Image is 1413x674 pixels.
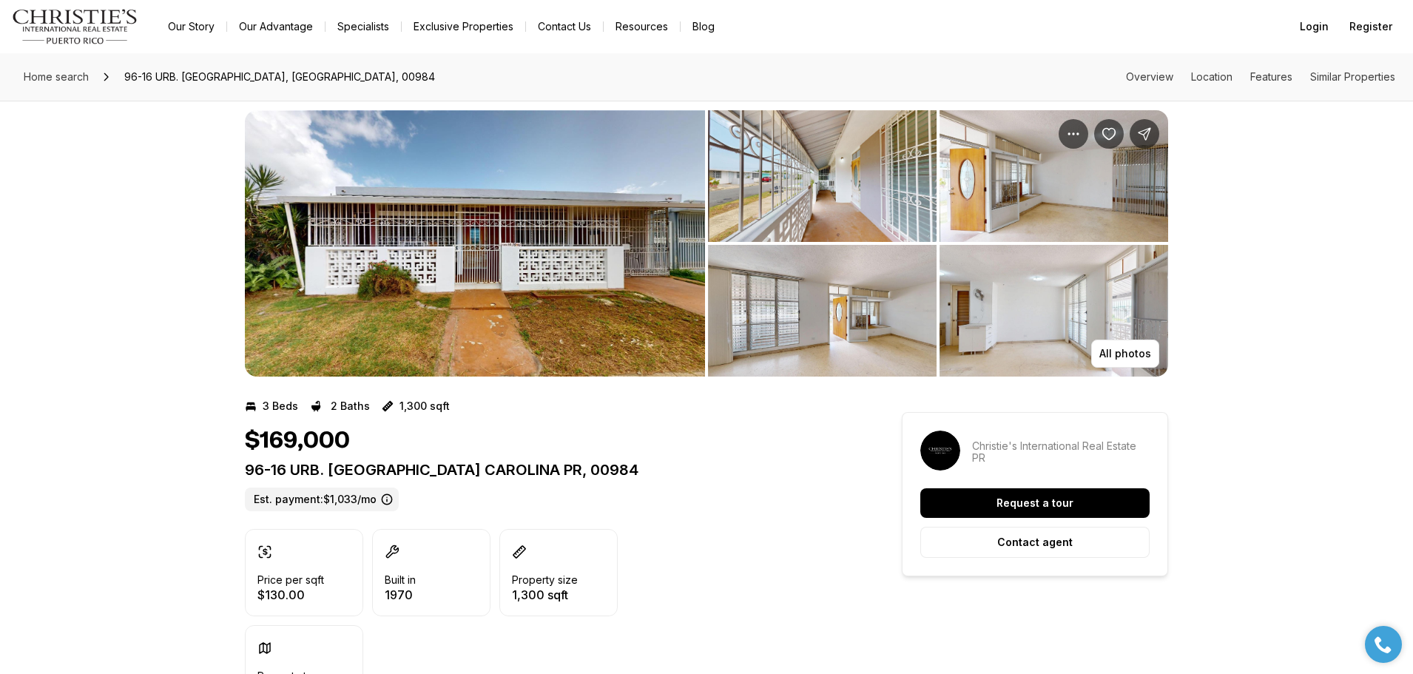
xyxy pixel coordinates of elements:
[920,527,1150,558] button: Contact agent
[940,245,1168,377] button: View image gallery
[1126,70,1173,83] a: Skip to: Overview
[526,16,603,37] button: Contact Us
[920,488,1150,518] button: Request a tour
[18,65,95,89] a: Home search
[245,461,849,479] p: 96-16 URB. [GEOGRAPHIC_DATA] CAROLINA PR, 00984
[1059,119,1088,149] button: Property options
[1341,12,1401,41] button: Register
[972,440,1150,464] p: Christie's International Real Estate PR
[708,110,937,242] button: View image gallery
[512,589,578,601] p: 1,300 sqft
[245,427,350,455] h1: $169,000
[1349,21,1392,33] span: Register
[156,16,226,37] a: Our Story
[512,574,578,586] p: Property size
[1091,340,1159,368] button: All photos
[385,589,416,601] p: 1970
[681,16,726,37] a: Blog
[1130,119,1159,149] button: Share Property: 96-16 URB. VILLA CAROLINA
[940,110,1168,242] button: View image gallery
[24,70,89,83] span: Home search
[1300,21,1329,33] span: Login
[245,110,705,377] button: View image gallery
[227,16,325,37] a: Our Advantage
[245,488,399,511] label: Est. payment: $1,033/mo
[1310,70,1395,83] a: Skip to: Similar Properties
[604,16,680,37] a: Resources
[257,589,324,601] p: $130.00
[257,574,324,586] p: Price per sqft
[1094,119,1124,149] button: Save Property: 96-16 URB. VILLA CAROLINA
[1291,12,1338,41] button: Login
[118,65,441,89] span: 96-16 URB. [GEOGRAPHIC_DATA], [GEOGRAPHIC_DATA], 00984
[402,16,525,37] a: Exclusive Properties
[399,400,450,412] p: 1,300 sqft
[245,110,705,377] li: 1 of 5
[245,110,1168,377] div: Listing Photos
[331,400,370,412] p: 2 Baths
[1126,71,1395,83] nav: Page section menu
[326,16,401,37] a: Specialists
[997,536,1073,548] p: Contact agent
[1099,348,1151,360] p: All photos
[708,110,1168,377] li: 2 of 5
[708,245,937,377] button: View image gallery
[385,574,416,586] p: Built in
[996,497,1073,509] p: Request a tour
[12,9,138,44] img: logo
[1191,70,1232,83] a: Skip to: Location
[1250,70,1292,83] a: Skip to: Features
[263,400,298,412] p: 3 Beds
